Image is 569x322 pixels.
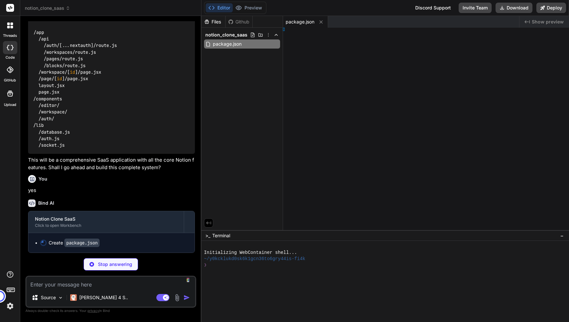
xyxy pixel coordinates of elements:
[39,176,47,182] h6: You
[3,33,17,38] label: threads
[286,19,314,25] span: package.json
[25,308,196,314] p: Always double-check its answers. Your in Bind
[205,32,247,38] span: notion_clone_saas
[4,102,16,108] label: Upload
[6,55,15,60] label: code
[35,216,177,222] div: Notion Clone SaaS
[49,240,100,246] div: Create
[25,5,70,11] span: notion_clone_saas
[496,3,532,13] button: Download
[38,200,54,206] h6: Bind AI
[212,232,230,239] span: Terminal
[233,3,265,12] button: Preview
[70,69,75,75] span: id
[183,294,190,301] img: icon
[204,250,297,256] span: Initializing WebContainer shell...
[28,211,184,233] button: Notion Clone SaaSClick to open Workbench
[57,76,62,82] span: id
[206,3,233,12] button: Editor
[411,3,455,13] div: Discord Support
[64,239,100,247] code: package.json
[560,232,564,239] span: −
[28,187,195,194] p: yes
[70,294,77,301] img: Claude 4 Sonnet
[87,309,99,313] span: privacy
[35,223,177,228] div: Click to open Workbench
[41,294,56,301] p: Source
[5,300,16,312] img: settings
[98,261,132,268] p: Stop answering
[58,295,63,300] img: Pick Models
[173,294,181,301] img: attachment
[532,19,564,25] span: Show preview
[536,3,566,13] button: Deploy
[459,3,492,13] button: Invite Team
[226,19,252,25] div: Github
[559,230,565,241] button: −
[4,78,16,83] label: GitHub
[33,29,117,149] code: /app /api /auth/[...nextauth]/route.js /workspaces/route.js /pages/route.js /blocks/route.js /wor...
[28,156,195,171] p: This will be a comprehensive SaaS application with all the core Notion features. Shall I go ahead...
[212,40,242,48] span: package.json
[205,232,210,239] span: >_
[79,294,128,301] p: [PERSON_NAME] 4 S..
[204,256,305,262] span: ~/y0kcklukd0sk6k1gcn36to6gry44is-fi4k
[201,19,225,25] div: Files
[204,262,207,268] span: ❯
